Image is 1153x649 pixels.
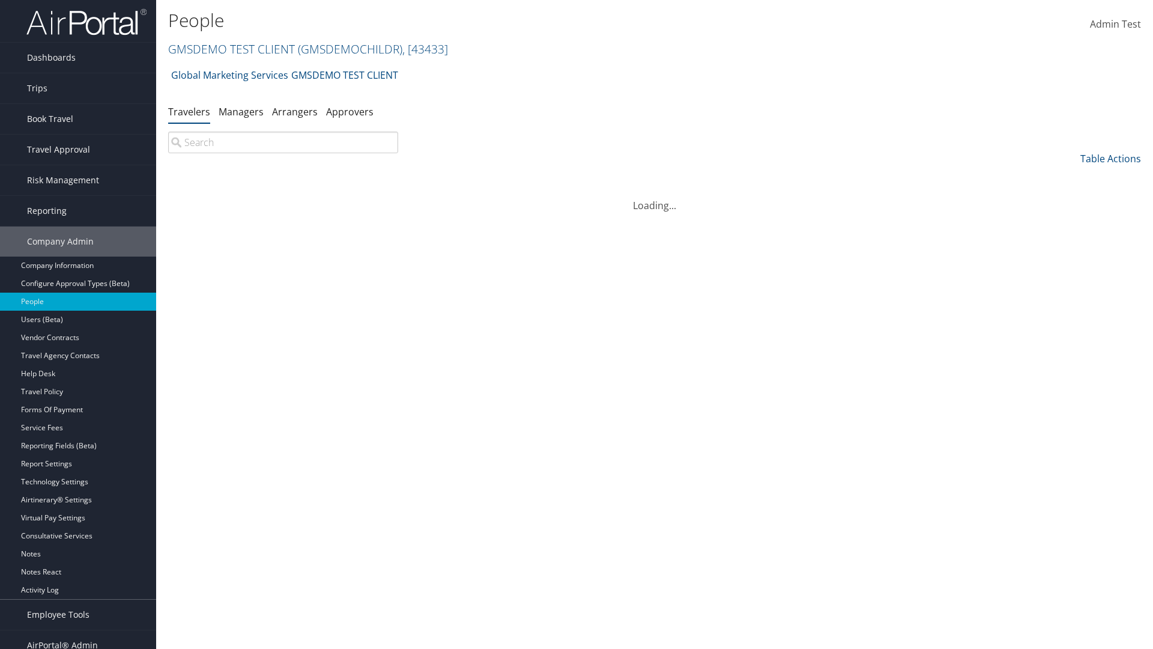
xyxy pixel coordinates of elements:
a: Managers [219,105,264,118]
span: Book Travel [27,104,73,134]
span: Trips [27,73,47,103]
span: Company Admin [27,227,94,257]
a: Approvers [326,105,374,118]
span: Travel Approval [27,135,90,165]
span: Reporting [27,196,67,226]
a: Global Marketing Services [171,63,288,87]
span: Employee Tools [27,600,89,630]
a: Travelers [168,105,210,118]
img: airportal-logo.png [26,8,147,36]
div: Loading... [168,184,1141,213]
a: GMSDEMO TEST CLIENT [168,41,448,57]
span: ( GMSDEMOCHILDR ) [298,41,402,57]
a: Arrangers [272,105,318,118]
span: , [ 43433 ] [402,41,448,57]
h1: People [168,8,817,33]
a: Admin Test [1090,6,1141,43]
span: Risk Management [27,165,99,195]
span: Admin Test [1090,17,1141,31]
a: Table Actions [1080,152,1141,165]
span: Dashboards [27,43,76,73]
input: Search [168,132,398,153]
a: GMSDEMO TEST CLIENT [291,63,398,87]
